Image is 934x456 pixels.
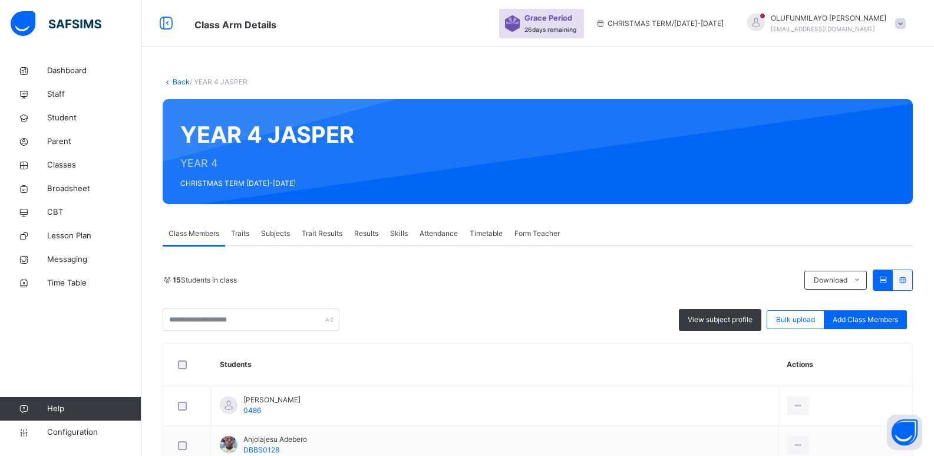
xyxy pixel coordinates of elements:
[735,13,912,34] div: OLUFUNMILAYOSAMUEL
[47,254,141,265] span: Messaging
[771,25,875,32] span: [EMAIL_ADDRESS][DOMAIN_NAME]
[354,228,378,239] span: Results
[211,343,778,386] th: Students
[173,275,237,286] span: Students in class
[261,228,290,239] span: Subjects
[47,206,141,218] span: CBT
[778,343,912,386] th: Actions
[390,228,408,239] span: Skills
[596,18,724,29] span: session/term information
[190,77,247,86] span: / YEAR 4 JASPER
[47,136,141,147] span: Parent
[194,19,276,31] span: Class Arm Details
[505,15,520,32] img: sticker-purple.71386a28dfed39d6af7621340158ba97.svg
[524,12,572,24] span: Grace Period
[243,434,307,445] span: Anjolajesu Adebero
[47,112,141,124] span: Student
[514,228,560,239] span: Form Teacher
[47,159,141,171] span: Classes
[524,26,576,33] span: 26 days remaining
[231,228,249,239] span: Traits
[243,406,261,415] span: 0486
[173,77,190,86] a: Back
[47,183,141,195] span: Broadsheet
[47,230,141,242] span: Lesson Plan
[771,13,886,24] span: OLUFUNMILAYO [PERSON_NAME]
[470,228,503,239] span: Timetable
[243,445,279,454] span: DBBS0128
[302,228,342,239] span: Trait Results
[47,277,141,289] span: Time Table
[887,415,922,450] button: Open asap
[688,314,753,325] span: View subject profile
[47,403,141,415] span: Help
[47,427,141,438] span: Configuration
[47,65,141,77] span: Dashboard
[243,395,301,405] span: [PERSON_NAME]
[47,88,141,100] span: Staff
[814,275,847,286] span: Download
[11,11,101,36] img: safsims
[420,228,458,239] span: Attendance
[833,314,898,325] span: Add Class Members
[173,275,181,284] b: 15
[169,228,219,239] span: Class Members
[776,314,815,325] span: Bulk upload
